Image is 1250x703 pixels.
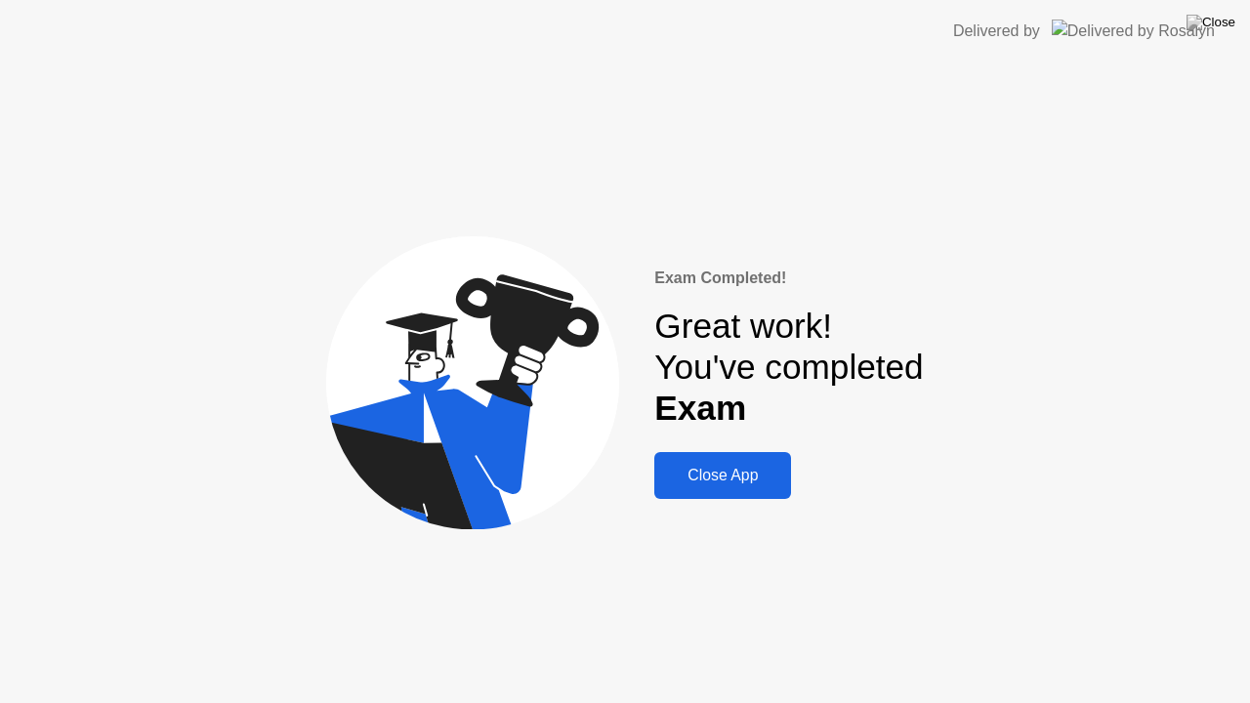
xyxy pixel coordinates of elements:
[1052,20,1215,42] img: Delivered by Rosalyn
[654,267,923,290] div: Exam Completed!
[654,389,746,427] b: Exam
[654,306,923,430] div: Great work! You've completed
[654,452,791,499] button: Close App
[660,467,785,484] div: Close App
[953,20,1040,43] div: Delivered by
[1187,15,1235,30] img: Close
